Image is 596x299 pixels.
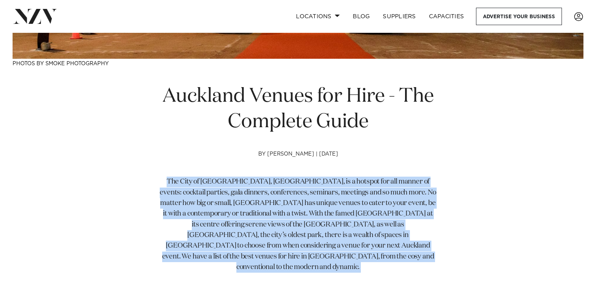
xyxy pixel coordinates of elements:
img: nzv-logo.png [13,9,57,23]
a: Capacities [422,8,471,25]
a: Locations [289,8,346,25]
a: Advertise your business [476,8,562,25]
a: Photos by Smoke Photography [13,61,109,66]
span: The City of [GEOGRAPHIC_DATA], [GEOGRAPHIC_DATA], is a hotspot for all manner of events: cocktail... [160,178,436,271]
h4: by [PERSON_NAME] | [DATE] [159,151,437,177]
a: BLOG [346,8,376,25]
a: SUPPLIERS [376,8,422,25]
h1: Auckland Venues for Hire - The Complete Guide [159,84,437,135]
